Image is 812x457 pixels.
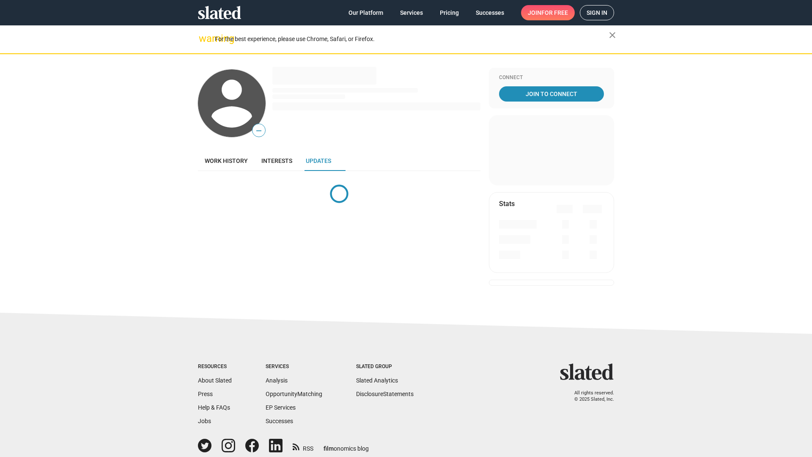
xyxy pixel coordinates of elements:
span: for free [541,5,568,20]
a: Updates [299,151,338,171]
a: Join To Connect [499,86,604,102]
a: Successes [469,5,511,20]
span: Interests [261,157,292,164]
span: Services [400,5,423,20]
a: Pricing [433,5,466,20]
mat-icon: close [607,30,617,40]
div: For the best experience, please use Chrome, Safari, or Firefox. [215,33,609,45]
span: Pricing [440,5,459,20]
span: Updates [306,157,331,164]
span: — [252,125,265,136]
a: Services [393,5,430,20]
mat-card-title: Stats [499,199,515,208]
a: Interests [255,151,299,171]
a: OpportunityMatching [266,391,322,397]
span: Work history [205,157,248,164]
span: film [324,445,334,452]
div: Connect [499,74,604,81]
a: Jobs [198,418,211,424]
span: Successes [476,5,504,20]
span: Sign in [587,6,607,20]
div: Services [266,363,322,370]
a: Work history [198,151,255,171]
a: Press [198,391,213,397]
a: About Slated [198,377,232,384]
a: Joinfor free [521,5,575,20]
a: EP Services [266,404,296,411]
a: Our Platform [342,5,390,20]
div: Resources [198,363,232,370]
mat-icon: warning [199,33,209,44]
span: Join [528,5,568,20]
div: Slated Group [356,363,414,370]
span: Our Platform [348,5,383,20]
a: Successes [266,418,293,424]
p: All rights reserved. © 2025 Slated, Inc. [565,390,614,402]
a: Sign in [580,5,614,20]
a: Slated Analytics [356,377,398,384]
a: Help & FAQs [198,404,230,411]
span: Join To Connect [501,86,602,102]
a: Analysis [266,377,288,384]
a: filmonomics blog [324,438,369,453]
a: RSS [293,440,313,453]
a: DisclosureStatements [356,391,414,397]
